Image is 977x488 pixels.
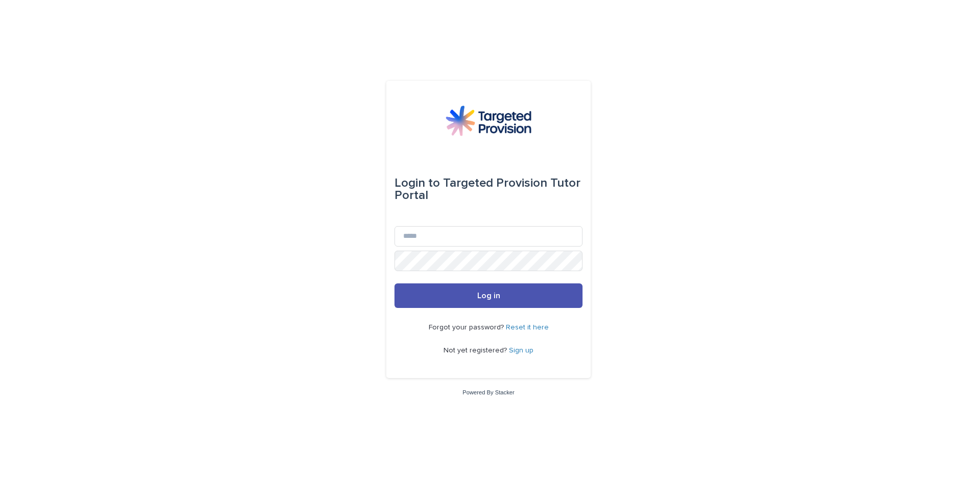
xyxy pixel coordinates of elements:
[477,292,500,300] span: Log in
[509,347,533,354] a: Sign up
[506,324,549,331] a: Reset it here
[444,347,509,354] span: Not yet registered?
[394,169,583,210] div: Targeted Provision Tutor Portal
[446,105,531,136] img: M5nRWzHhSzIhMunXDL62
[394,177,440,189] span: Login to
[394,283,583,308] button: Log in
[462,389,514,395] a: Powered By Stacker
[429,324,506,331] span: Forgot your password?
